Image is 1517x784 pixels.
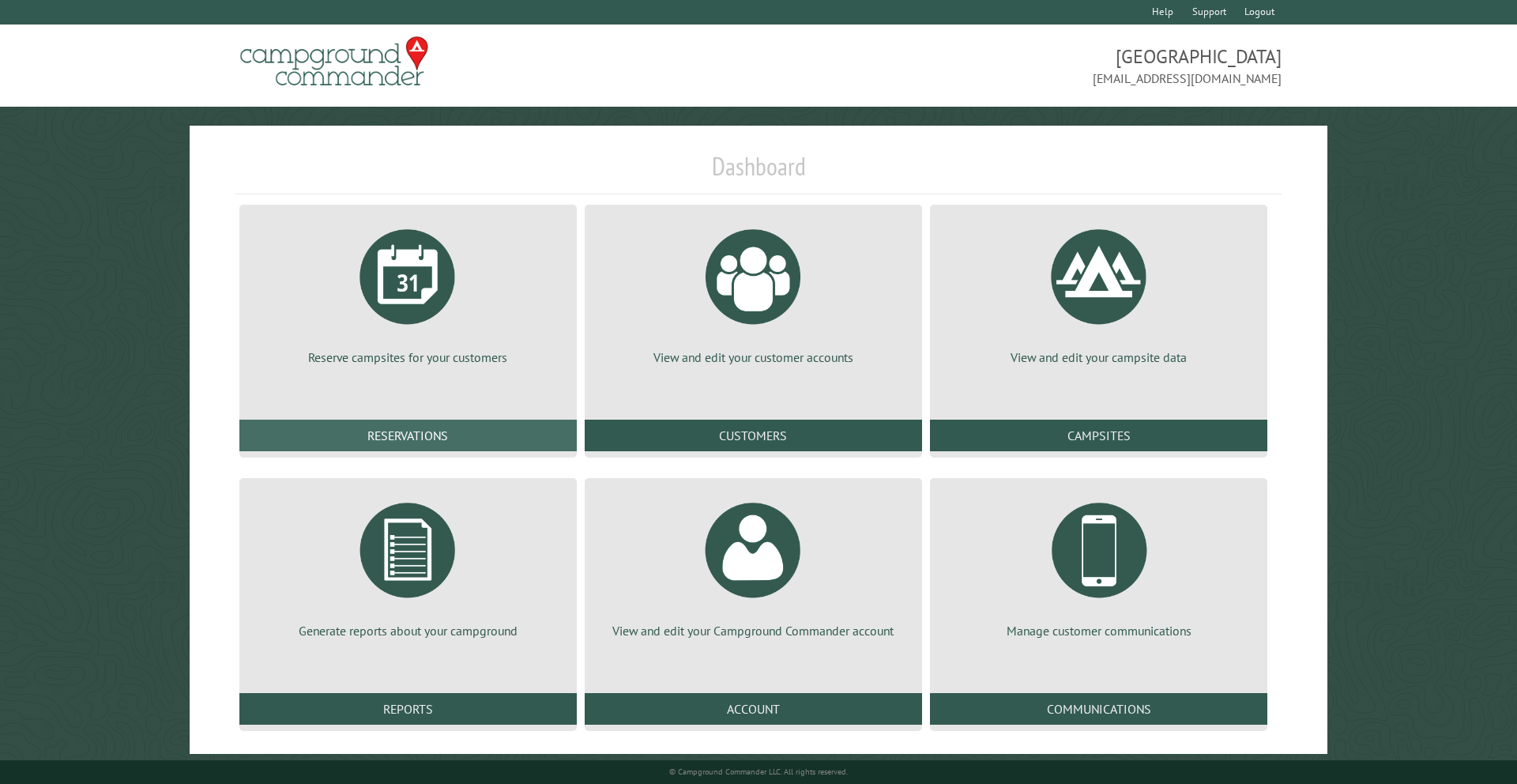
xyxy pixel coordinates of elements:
p: View and edit your campsite data [949,349,1248,366]
a: View and edit your Campground Commander account [604,491,903,639]
a: Communications [930,693,1267,725]
a: View and edit your customer accounts [604,217,903,366]
a: Manage customer communications [949,491,1248,639]
a: View and edit your campsite data [949,217,1248,366]
a: Customers [585,420,922,451]
p: View and edit your Campground Commander account [604,622,903,639]
a: Campsites [930,420,1267,451]
a: Reservations [239,420,577,451]
p: Reserve campsites for your customers [258,349,558,366]
p: Generate reports about your campground [258,622,558,639]
p: Manage customer communications [949,622,1248,639]
a: Account [585,693,922,725]
a: Reports [239,693,577,725]
span: [GEOGRAPHIC_DATA] [EMAIL_ADDRESS][DOMAIN_NAME] [758,43,1282,88]
h1: Dashboard [235,151,1282,194]
small: © Campground Commander LLC. All rights reserved. [669,767,848,777]
img: Campground Commander [235,31,433,92]
a: Reserve campsites for your customers [258,217,558,366]
p: View and edit your customer accounts [604,349,903,366]
a: Generate reports about your campground [258,491,558,639]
